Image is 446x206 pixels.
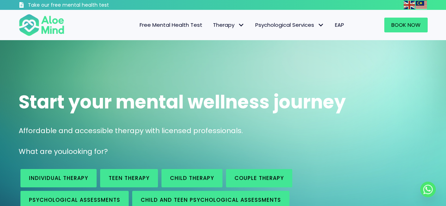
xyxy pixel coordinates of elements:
[67,146,108,156] span: looking for?
[19,146,67,156] span: What are you
[335,21,344,29] span: EAP
[140,21,202,29] span: Free Mental Health Test
[161,169,222,187] a: Child Therapy
[19,13,65,37] img: Aloe mind Logo
[316,20,326,30] span: Psychological Services: submenu
[391,21,421,29] span: Book Now
[28,2,147,9] h3: Take our free mental health test
[234,174,284,182] span: Couple therapy
[74,18,349,32] nav: Menu
[226,169,292,187] a: Couple therapy
[404,1,415,9] img: en
[236,20,246,30] span: Therapy: submenu
[384,18,428,32] a: Book Now
[19,2,147,10] a: Take our free mental health test
[134,18,208,32] a: Free Mental Health Test
[19,126,428,136] p: Affordable and accessible therapy with licensed professionals.
[19,89,346,115] span: Start your mental wellness journey
[213,21,245,29] span: Therapy
[404,1,416,9] a: English
[330,18,349,32] a: EAP
[416,1,427,9] img: ms
[250,18,330,32] a: Psychological ServicesPsychological Services: submenu
[100,169,158,187] a: Teen Therapy
[416,1,428,9] a: Malay
[208,18,250,32] a: TherapyTherapy: submenu
[141,196,281,204] span: Child and Teen Psychological assessments
[20,169,97,187] a: Individual therapy
[29,196,120,204] span: Psychological assessments
[255,21,324,29] span: Psychological Services
[420,182,436,197] a: Whatsapp
[29,174,88,182] span: Individual therapy
[109,174,149,182] span: Teen Therapy
[170,174,214,182] span: Child Therapy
